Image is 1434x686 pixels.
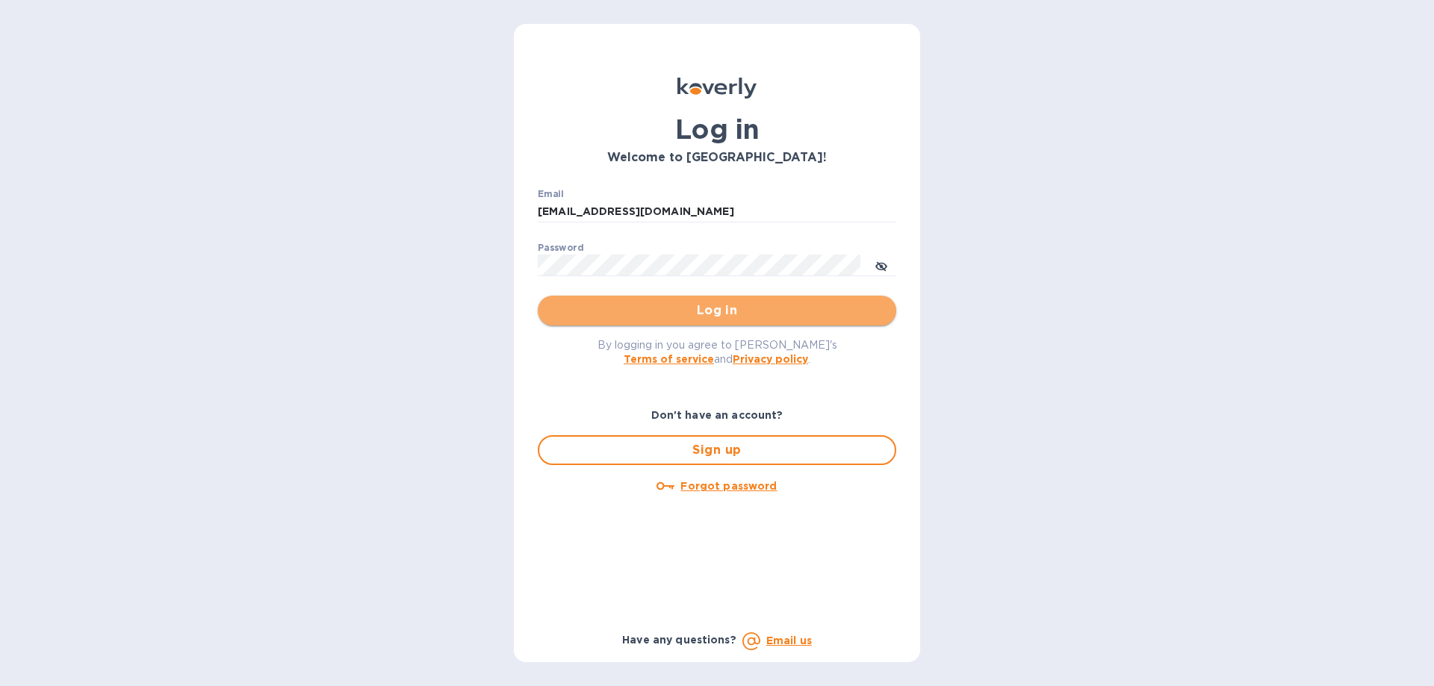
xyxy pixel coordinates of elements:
[733,353,808,365] a: Privacy policy
[622,634,736,646] b: Have any questions?
[538,190,564,199] label: Email
[538,201,896,223] input: Enter email address
[550,302,884,319] span: Log in
[538,296,896,325] button: Log in
[538,113,896,145] h1: Log in
[766,634,812,646] a: Email us
[597,339,837,365] span: By logging in you agree to [PERSON_NAME]'s and .
[651,409,783,421] b: Don't have an account?
[538,151,896,165] h3: Welcome to [GEOGRAPHIC_DATA]!
[680,480,777,492] u: Forgot password
[866,250,896,280] button: toggle password visibility
[624,353,714,365] a: Terms of service
[538,435,896,465] button: Sign up
[538,243,583,252] label: Password
[677,78,757,99] img: Koverly
[551,441,883,459] span: Sign up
